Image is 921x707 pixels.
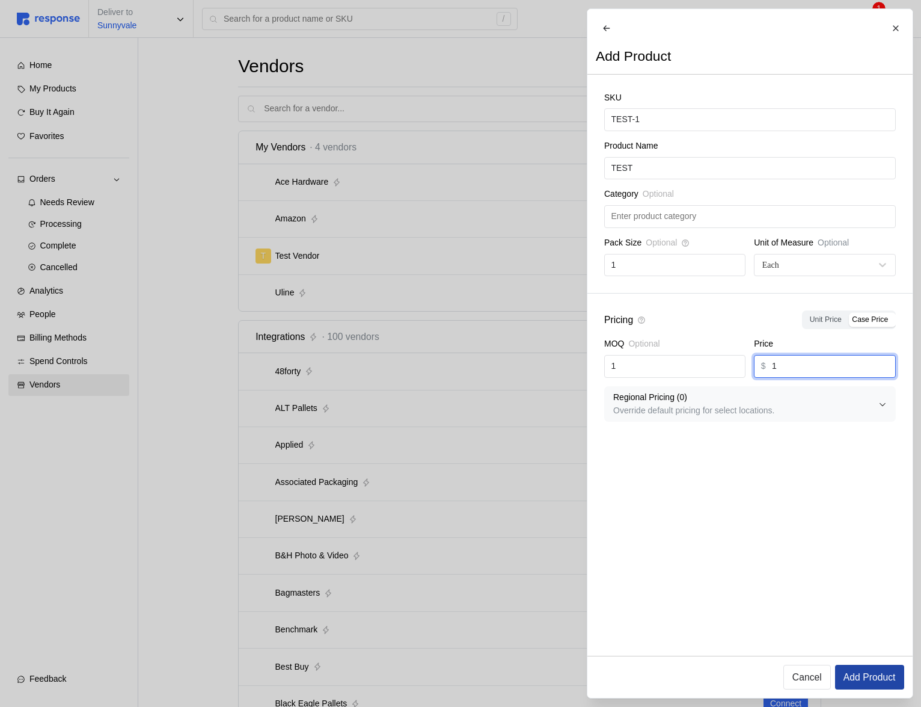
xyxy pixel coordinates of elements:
[809,315,841,324] span: Unit Price
[596,47,671,66] h2: Add Product
[843,670,895,685] p: Add Product
[834,665,904,690] button: Add Product
[604,140,896,157] div: Product Name
[611,109,889,131] input: Enter Product SKU
[818,236,849,250] p: Optional
[604,91,896,109] div: SKU
[772,356,889,377] input: Enter Price
[852,315,888,324] span: Case Price
[754,236,813,250] p: Unit of Measure
[613,404,878,418] p: Override default pricing for select locations.
[646,236,677,250] span: Optional
[792,670,821,685] p: Cancel
[760,360,765,373] p: $
[604,188,896,205] div: Category
[604,338,745,355] div: MOQ
[604,312,633,327] p: Pricing
[754,338,895,355] div: Price
[611,158,889,179] input: Enter Product Name
[783,665,830,690] button: Cancel
[611,255,738,276] input: Enter Pack Size
[605,387,895,421] button: Regional Pricing (0)Override default pricing for select locations.
[628,338,659,351] span: Optional
[611,206,889,227] input: Enter product category
[613,391,878,404] p: Regional Pricing ( 0 )
[642,188,673,201] span: Optional
[611,356,738,377] input: Enter MOQ
[604,236,745,254] div: Pack Size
